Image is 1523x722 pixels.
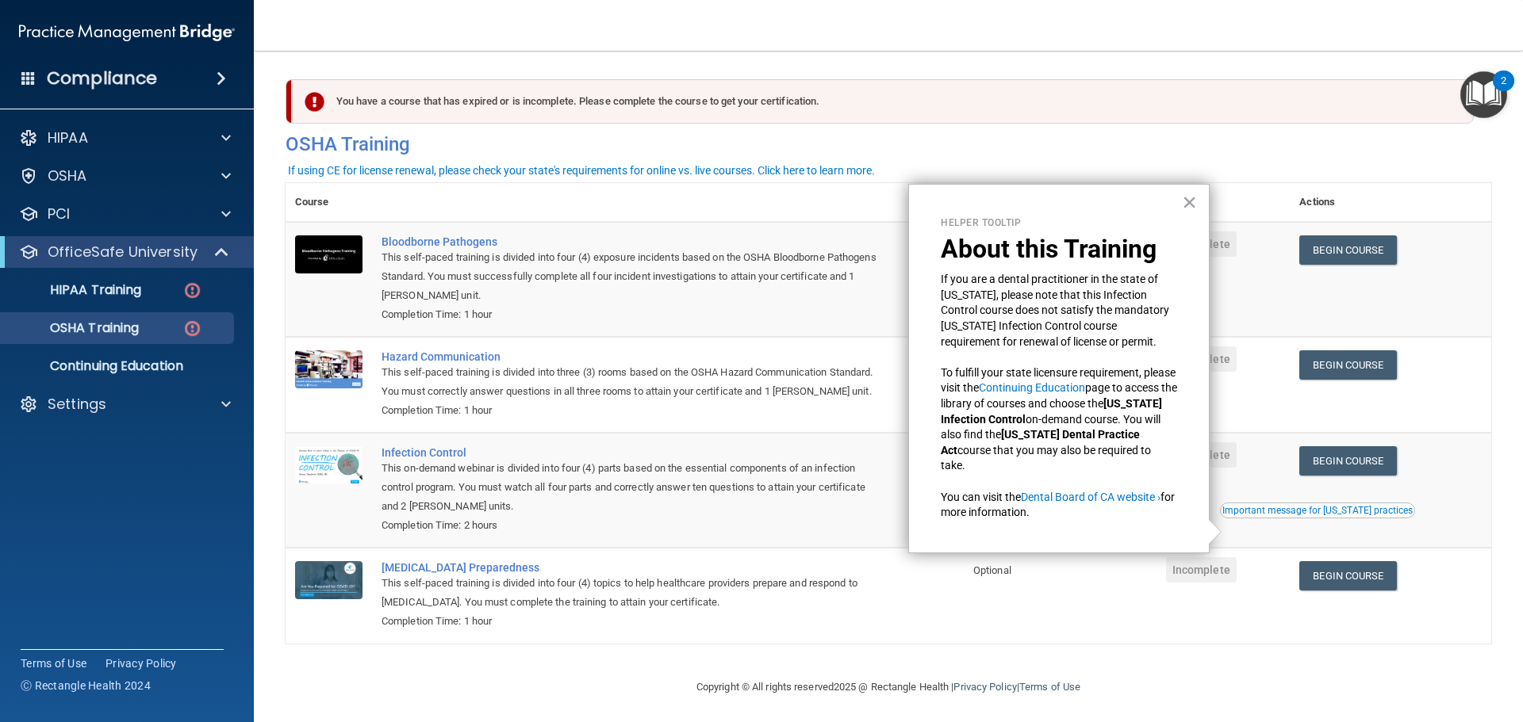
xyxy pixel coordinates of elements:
a: Terms of Use [21,655,86,671]
img: PMB logo [19,17,235,48]
img: danger-circle.6113f641.png [182,281,202,300]
p: OfficeSafe University [48,243,198,262]
div: Completion Time: 1 hour [382,401,884,420]
p: PCI [48,204,70,223]
div: This self-paced training is divided into four (4) topics to help healthcare providers prepare and... [382,574,884,612]
p: If you are a dental practitioner in the state of [US_STATE], please note that this Infection Cont... [941,272,1177,350]
div: Copyright © All rights reserved 2025 @ Rectangle Health | | [599,662,1178,712]
div: Completion Time: 1 hour [382,612,884,631]
span: course that you may also be required to take. [941,444,1153,472]
th: Actions [1290,183,1491,222]
p: About this Training [941,234,1177,264]
div: Bloodborne Pathogens [382,235,884,248]
div: You have a course that has expired or is incomplete. Please complete the course to get your certi... [292,79,1474,124]
p: HIPAA [48,128,88,147]
span: You can visit the [941,491,1021,503]
strong: [US_STATE] Infection Control [941,397,1164,426]
div: This on-demand webinar is divided into four (4) parts based on the essential components of an inf... [382,459,884,516]
span: Incomplete [1166,557,1237,583]
div: Important message for [US_STATE] practices [1222,506,1413,515]
th: Required [964,183,1053,222]
th: Expires On [1053,183,1157,222]
div: Completion Time: 1 hour [382,305,884,324]
span: Ⓒ Rectangle Health 2024 [21,678,151,693]
p: OSHA Training [10,320,139,336]
button: Open Resource Center, 2 new notifications [1460,71,1507,118]
h4: Compliance [47,67,157,90]
h4: OSHA Training [286,133,1491,155]
div: This self-paced training is divided into three (3) rooms based on the OSHA Hazard Communication S... [382,363,884,401]
th: Course [286,183,372,222]
a: Begin Course [1299,235,1396,265]
span: on-demand course. You will also find the [941,413,1163,441]
span: Optional [973,564,1011,576]
div: This self-paced training is divided into four (4) exposure incidents based on the OSHA Bloodborne... [382,248,884,305]
p: Continuing Education [10,358,227,374]
a: Begin Course [1299,446,1396,476]
div: [MEDICAL_DATA] Preparedness [382,561,884,574]
div: If using CE for license renewal, please check your state's requirements for online vs. live cours... [288,165,875,176]
p: HIPAA Training [10,282,141,298]
button: Close [1182,189,1197,215]
p: Helper Tooltip [941,216,1177,230]
img: exclamation-circle-solid-danger.72ef9ffc.png [305,92,324,112]
p: OSHA [48,166,87,185]
div: 2 [1501,81,1506,101]
a: Privacy Policy [105,655,177,671]
div: Completion Time: 2 hours [382,516,884,535]
strong: [US_STATE] Dental Practice Act [941,428,1142,457]
span: To fulfill your state licensure requirement, please visit the [941,366,1178,395]
div: Infection Control [382,446,884,459]
a: Dental Board of CA website › [1021,491,1160,503]
span: page to access the library of courses and choose the [941,381,1180,410]
a: Begin Course [1299,350,1396,380]
a: Privacy Policy [953,681,1016,693]
img: danger-circle.6113f641.png [182,319,202,338]
a: Begin Course [1299,561,1396,590]
a: Terms of Use [1019,681,1080,693]
p: Settings [48,395,106,414]
a: Continuing Education [979,381,1085,394]
button: Read this if you are a dental practitioner in the state of CA [1220,502,1415,518]
div: Hazard Communication [382,350,884,363]
th: Status [1157,183,1291,222]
